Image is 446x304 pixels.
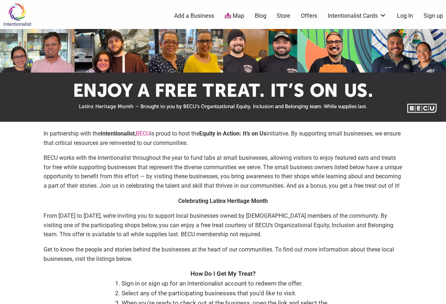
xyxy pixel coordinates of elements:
strong: How Do I Get My Treat? [191,270,255,277]
a: BECU [136,130,150,137]
a: Add a Business [174,12,214,20]
p: Get to know the people and stories behind the businesses at the heart of our communities. To find... [44,245,402,263]
li: Sign in or sign up for an Intentionalist account to redeem the offer. [122,279,332,288]
p: From [DATE] to [DATE], we’re inviting you to support local businesses owned by [DEMOGRAPHIC_DATA]... [44,211,402,239]
p: BECU works with the Intentionalist throughout the year to fund tabs at small businesses, allowing... [44,153,402,190]
p: In partnership with the , is proud to host the initiative. By supporting small businesses, we ens... [44,129,402,147]
a: Sign up [424,12,443,20]
a: Intentionalist Cards [328,12,386,20]
a: Log In [397,12,413,20]
strong: Celebrating Latinx Heritage Month [178,197,268,204]
a: Offers [301,12,317,20]
a: Store [277,12,290,20]
strong: Equity in Action: It’s on Us [199,130,266,137]
a: Blog [255,12,266,20]
a: Map [225,12,244,20]
li: Select any of the participating businesses that you’d like to visit. [122,288,332,298]
strong: Intentionalist [101,130,135,137]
